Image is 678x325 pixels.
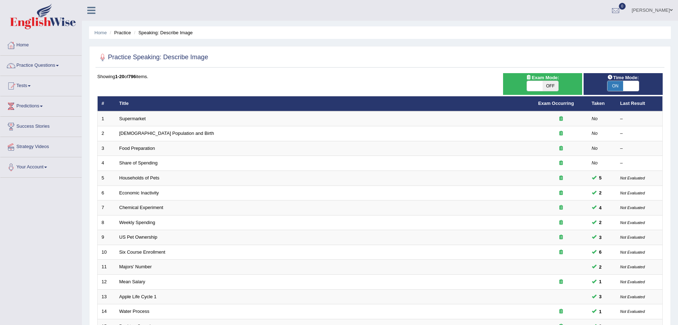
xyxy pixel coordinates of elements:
div: Exam occurring question [538,160,584,167]
div: – [620,130,659,137]
div: Exam occurring question [538,175,584,182]
em: No [592,160,598,166]
span: You can still take this question [596,189,605,197]
td: 12 [98,274,115,289]
div: Exam occurring question [538,190,584,197]
div: Exam occurring question [538,234,584,241]
a: Food Preparation [119,146,155,151]
a: Success Stories [0,117,82,134]
div: – [620,160,659,167]
small: Not Evaluated [620,176,645,180]
td: 1 [98,111,115,126]
span: 0 [619,3,626,10]
a: Home [94,30,107,35]
a: Exam Occurring [538,101,574,106]
div: – [620,145,659,152]
a: Water Process [119,309,150,314]
th: # [98,96,115,111]
span: You can still take this question [596,293,605,300]
small: Not Evaluated [620,309,645,314]
span: You can still take this question [596,263,605,271]
div: Exam occurring question [538,279,584,285]
a: Predictions [0,96,82,114]
span: Exam Mode: [523,74,562,81]
li: Practice [108,29,131,36]
small: Not Evaluated [620,205,645,210]
td: 4 [98,156,115,171]
a: Share of Spending [119,160,158,166]
span: You can still take this question [596,308,605,315]
th: Title [115,96,534,111]
em: No [592,131,598,136]
li: Speaking: Describe Image [132,29,193,36]
em: No [592,146,598,151]
a: Chemical Experiment [119,205,164,210]
td: 7 [98,200,115,215]
a: Weekly Spending [119,220,155,225]
td: 9 [98,230,115,245]
div: Exam occurring question [538,249,584,256]
a: Economic Inactivity [119,190,159,195]
td: 13 [98,289,115,304]
div: – [620,116,659,122]
div: Show exams occurring in exams [503,73,582,95]
td: 3 [98,141,115,156]
small: Not Evaluated [620,250,645,254]
div: Exam occurring question [538,204,584,211]
a: Supermarket [119,116,146,121]
div: Exam occurring question [538,219,584,226]
small: Not Evaluated [620,191,645,195]
span: You can still take this question [596,174,605,182]
a: Households of Pets [119,175,160,181]
a: Majors' Number [119,264,152,269]
span: You can still take this question [596,234,605,241]
div: Exam occurring question [538,116,584,122]
a: Tests [0,76,82,94]
a: [DEMOGRAPHIC_DATA] Population and Birth [119,131,214,136]
span: You can still take this question [596,248,605,256]
a: Strategy Videos [0,137,82,155]
div: Exam occurring question [538,308,584,315]
td: 10 [98,245,115,260]
b: 796 [128,74,136,79]
td: 6 [98,186,115,200]
a: Practice Questions [0,56,82,73]
td: 11 [98,260,115,275]
em: No [592,116,598,121]
td: 14 [98,304,115,319]
div: Showing of items. [97,73,663,80]
span: Time Mode: [605,74,642,81]
small: Not Evaluated [620,295,645,299]
div: Exam occurring question [538,145,584,152]
a: Six Course Enrollment [119,249,165,255]
a: US Pet Ownership [119,234,157,240]
a: Your Account [0,157,82,175]
td: 2 [98,126,115,141]
small: Not Evaluated [620,220,645,225]
small: Not Evaluated [620,280,645,284]
a: Mean Salary [119,279,145,284]
div: Exam occurring question [538,130,584,137]
b: 1-20 [115,74,124,79]
td: 8 [98,215,115,230]
a: Apple Life Cycle 1 [119,294,157,299]
span: You can still take this question [596,278,605,285]
span: ON [607,81,623,91]
small: Not Evaluated [620,265,645,269]
span: You can still take this question [596,219,605,226]
h2: Practice Speaking: Describe Image [97,52,208,63]
span: OFF [543,81,558,91]
span: You can still take this question [596,204,605,212]
td: 5 [98,171,115,186]
th: Last Result [616,96,663,111]
th: Taken [588,96,616,111]
a: Home [0,35,82,53]
small: Not Evaluated [620,235,645,239]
